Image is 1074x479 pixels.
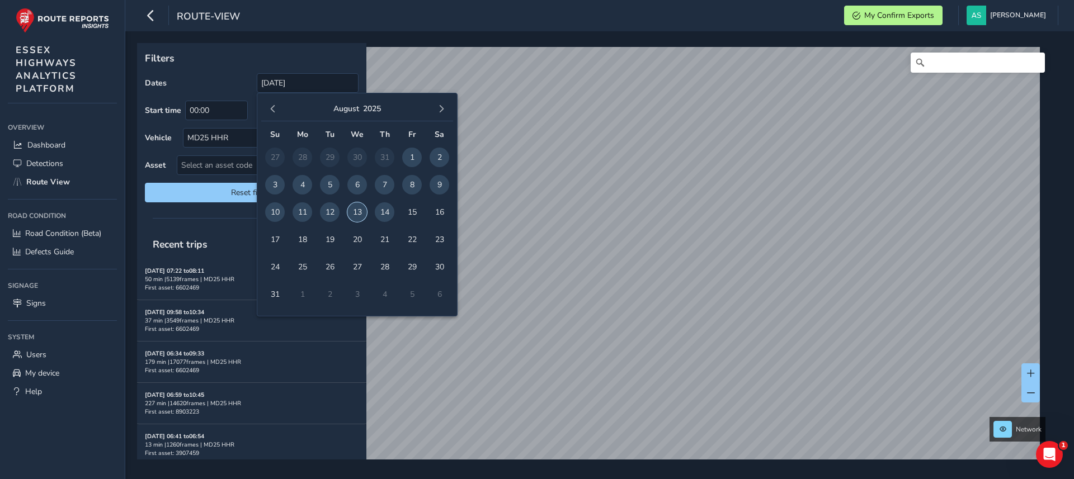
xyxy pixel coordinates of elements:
a: Defects Guide [8,243,117,261]
span: 1 [402,148,422,167]
span: [PERSON_NAME] [990,6,1046,25]
span: 10 [265,202,285,222]
span: 11 [293,202,312,222]
div: Road Condition [8,207,117,224]
span: 9 [430,175,449,195]
span: Dashboard [27,140,65,150]
img: rr logo [16,8,109,33]
span: 15 [402,202,422,222]
label: Vehicle [145,132,172,143]
span: First asset: 6602469 [145,366,199,374]
span: 3 [265,175,285,195]
span: 23 [430,230,449,249]
span: First asset: 6602469 [145,325,199,333]
a: Detections [8,154,117,173]
span: ESSEX HIGHWAYS ANALYTICS PLATFORM [16,44,77,95]
div: 50 min | 5139 frames | MD25 HHR [145,275,359,283]
a: Help [8,382,117,401]
span: First asset: 8903223 [145,407,199,416]
div: Signage [8,277,117,294]
span: My device [25,368,59,378]
span: 21 [375,230,394,249]
span: My Confirm Exports [864,10,934,21]
span: 7 [375,175,394,195]
button: August [333,103,359,114]
span: Route View [26,177,70,187]
div: System [8,329,117,345]
span: 29 [402,257,422,277]
span: 19 [320,230,340,249]
div: 227 min | 14620 frames | MD25 HHR [145,399,359,407]
span: 2 [430,148,449,167]
span: 20 [347,230,367,249]
span: Road Condition (Beta) [25,228,101,239]
span: Fr [408,129,416,140]
span: 13 [347,202,367,222]
span: Tu [326,129,335,140]
span: First asset: 6602469 [145,283,199,292]
button: My Confirm Exports [844,6,943,25]
span: Help [25,386,42,397]
span: Signs [26,298,46,309]
span: Th [380,129,390,140]
strong: [DATE] 07:22 to 08:11 [145,267,204,275]
span: 6 [347,175,367,195]
span: 4 [293,175,312,195]
span: Mo [297,129,308,140]
a: My device [8,364,117,382]
span: Defects Guide [25,246,74,257]
input: Search [911,53,1045,73]
span: 22 [402,230,422,249]
span: 12 [320,202,340,222]
button: 2025 [363,103,381,114]
span: 18 [293,230,312,249]
iframe: Intercom live chat [1036,441,1063,468]
div: 37 min | 3549 frames | MD25 HHR [145,316,359,325]
a: Signs [8,294,117,312]
span: 27 [347,257,367,277]
span: Reset filters [153,187,350,198]
a: Dashboard [8,136,117,154]
div: MD25 HHR [183,129,340,147]
div: 13 min | 1260 frames | MD25 HHR [145,440,359,449]
span: Select an asset code [177,156,340,174]
label: Asset [145,160,166,170]
span: We [351,129,364,140]
span: 31 [265,284,285,304]
span: Sa [435,129,444,140]
span: Recent trips [145,230,215,259]
button: Reset filters [145,183,359,202]
span: 25 [293,257,312,277]
span: Users [26,349,46,360]
strong: [DATE] 09:58 to 10:34 [145,308,204,316]
canvas: Map [141,47,1040,472]
span: Network [1016,425,1042,434]
a: Road Condition (Beta) [8,224,117,243]
strong: [DATE] 06:41 to 06:54 [145,432,204,440]
div: Overview [8,119,117,136]
img: diamond-layout [967,6,986,25]
div: 179 min | 17077 frames | MD25 HHR [145,358,359,366]
span: 14 [375,202,394,222]
span: Su [270,129,280,140]
strong: [DATE] 06:59 to 10:45 [145,391,204,399]
p: Filters [145,51,359,65]
strong: [DATE] 06:34 to 09:33 [145,349,204,358]
span: 26 [320,257,340,277]
span: route-view [177,10,240,25]
a: Users [8,345,117,364]
span: 24 [265,257,285,277]
span: First asset: 3907459 [145,449,199,457]
span: 30 [430,257,449,277]
a: Route View [8,173,117,191]
span: 1 [1059,441,1068,450]
span: 5 [320,175,340,195]
label: Start time [145,105,181,116]
span: 28 [375,257,394,277]
span: 17 [265,230,285,249]
span: Detections [26,158,63,169]
span: 16 [430,202,449,222]
span: 8 [402,175,422,195]
label: Dates [145,78,167,88]
button: [PERSON_NAME] [967,6,1050,25]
